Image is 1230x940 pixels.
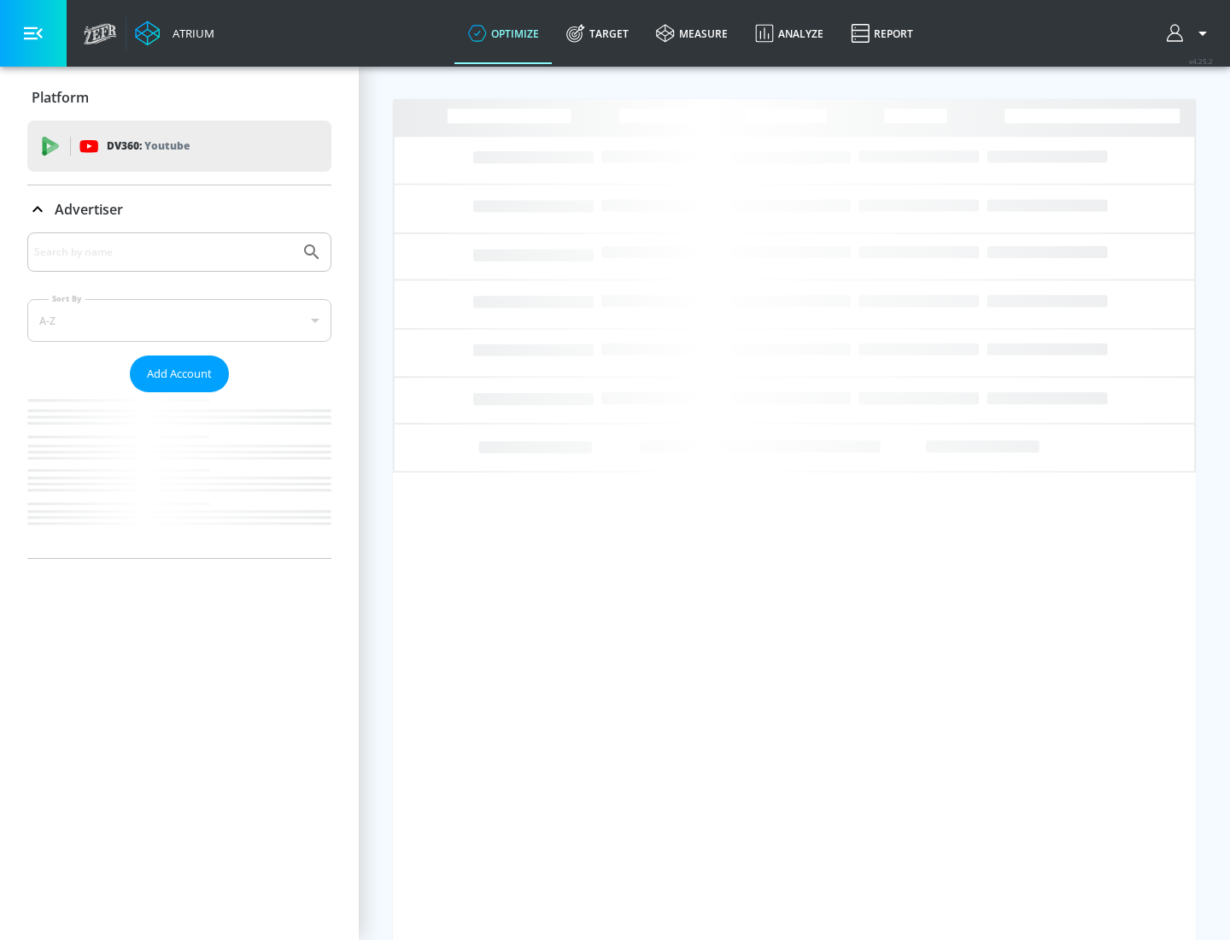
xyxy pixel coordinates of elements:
p: DV360: [107,137,190,156]
a: optimize [454,3,553,64]
input: Search by name [34,241,293,263]
p: Advertiser [55,200,123,219]
span: v 4.25.2 [1189,56,1213,66]
div: A-Z [27,299,331,342]
a: Report [837,3,927,64]
label: Sort By [49,293,85,304]
p: Youtube [144,137,190,155]
a: Atrium [135,21,214,46]
div: Platform [27,73,331,121]
div: Advertiser [27,232,331,558]
div: DV360: Youtube [27,120,331,172]
div: Advertiser [27,185,331,233]
div: Atrium [166,26,214,41]
a: measure [642,3,741,64]
nav: list of Advertiser [27,392,331,558]
a: Analyze [741,3,837,64]
a: Target [553,3,642,64]
button: Add Account [130,355,229,392]
p: Platform [32,88,89,107]
span: Add Account [147,364,212,384]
